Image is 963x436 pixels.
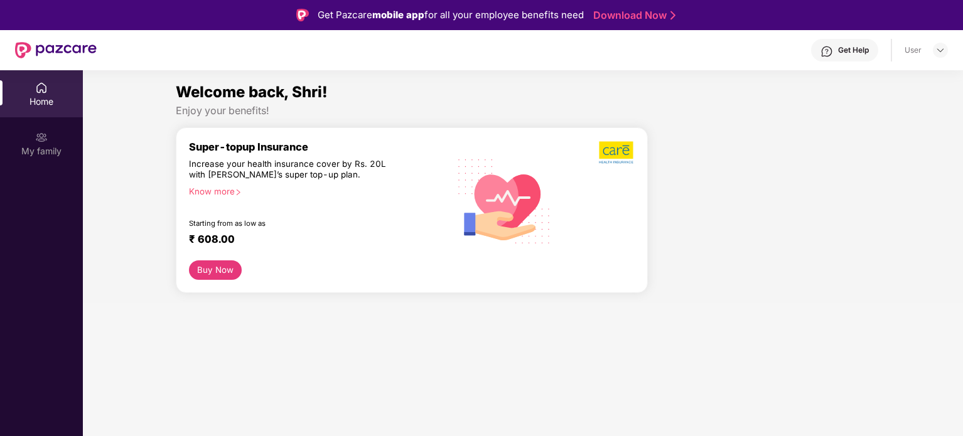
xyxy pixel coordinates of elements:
[318,8,584,23] div: Get Pazcare for all your employee benefits need
[372,9,424,21] strong: mobile app
[189,260,242,280] button: Buy Now
[235,189,242,196] span: right
[593,9,672,22] a: Download Now
[189,186,441,195] div: Know more
[35,82,48,94] img: svg+xml;base64,PHN2ZyBpZD0iSG9tZSIgeG1sbnM9Imh0dHA6Ly93d3cudzMub3JnLzIwMDAvc3ZnIiB3aWR0aD0iMjAiIG...
[449,144,561,257] img: svg+xml;base64,PHN2ZyB4bWxucz0iaHR0cDovL3d3dy53My5vcmcvMjAwMC9zdmciIHhtbG5zOnhsaW5rPSJodHRwOi8vd3...
[15,42,97,58] img: New Pazcare Logo
[296,9,309,21] img: Logo
[176,104,871,117] div: Enjoy your benefits!
[905,45,922,55] div: User
[189,219,395,228] div: Starting from as low as
[670,9,675,22] img: Stroke
[35,131,48,144] img: svg+xml;base64,PHN2ZyB3aWR0aD0iMjAiIGhlaWdodD0iMjAiIHZpZXdCb3g9IjAgMCAyMCAyMCIgZmlsbD0ibm9uZSIgeG...
[189,141,449,153] div: Super-topup Insurance
[838,45,869,55] div: Get Help
[599,141,635,164] img: b5dec4f62d2307b9de63beb79f102df3.png
[935,45,945,55] img: svg+xml;base64,PHN2ZyBpZD0iRHJvcGRvd24tMzJ4MzIiIHhtbG5zPSJodHRwOi8vd3d3LnczLm9yZy8yMDAwL3N2ZyIgd2...
[189,233,436,248] div: ₹ 608.00
[176,83,328,101] span: Welcome back, Shri!
[820,45,833,58] img: svg+xml;base64,PHN2ZyBpZD0iSGVscC0zMngzMiIgeG1sbnM9Imh0dHA6Ly93d3cudzMub3JnLzIwMDAvc3ZnIiB3aWR0aD...
[189,159,395,181] div: Increase your health insurance cover by Rs. 20L with [PERSON_NAME]’s super top-up plan.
